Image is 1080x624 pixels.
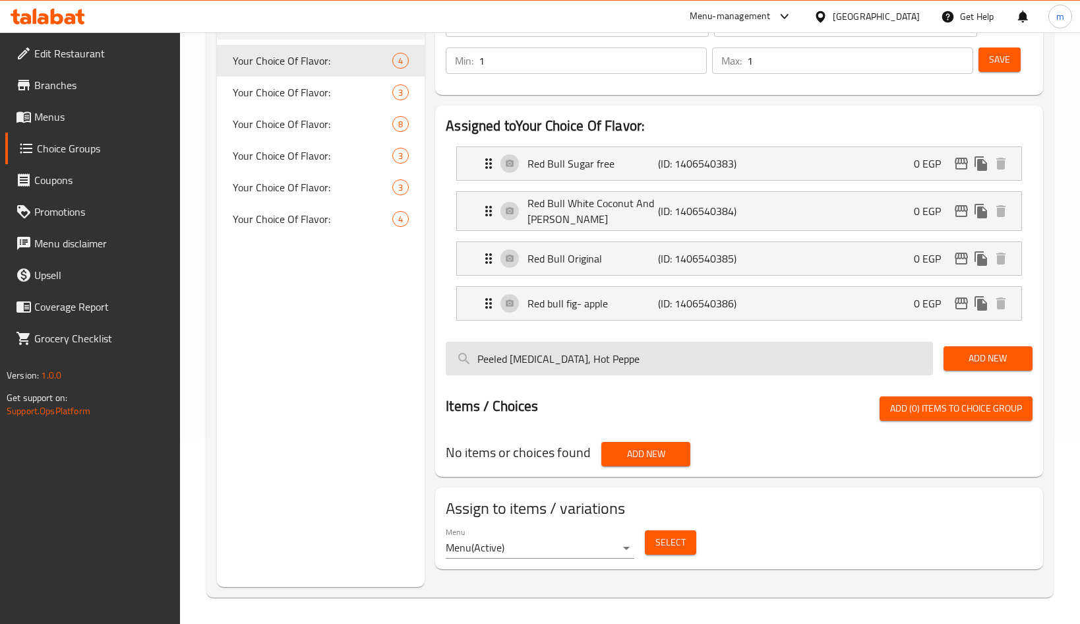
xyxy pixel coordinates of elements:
div: Choices [392,179,409,195]
a: Grocery Checklist [5,323,181,354]
a: Support.OpsPlatform [7,402,90,420]
p: (ID: 1406540386) [658,296,745,311]
span: Your Choice Of Flavor: [233,179,392,195]
a: Upsell [5,259,181,291]
a: Menu disclaimer [5,228,181,259]
button: edit [951,249,971,268]
p: 0 EGP [914,251,951,266]
span: Edit Restaurant [34,46,170,61]
p: Max: [721,53,742,69]
a: Branches [5,69,181,101]
button: edit [951,201,971,221]
span: Your Choice Of Flavor: [233,84,392,100]
button: delete [991,154,1011,173]
p: Red bull fig- apple [527,296,658,311]
a: Promotions [5,196,181,228]
span: Coverage Report [34,299,170,315]
button: duplicate [971,154,991,173]
span: Your Choice Of Flavor: [233,53,392,69]
p: Red Bull White Coconut And [PERSON_NAME] [527,195,658,227]
button: duplicate [971,201,991,221]
span: Add New [954,350,1022,367]
li: Expand [446,236,1033,281]
a: Choice Groups [5,133,181,164]
div: Expand [457,192,1021,230]
div: Choices [392,211,409,227]
h2: Assigned to Your Choice Of Flavor: [446,116,1033,136]
div: Choices [392,84,409,100]
label: Menu [446,528,465,536]
span: Your Choice Of Flavor: [233,116,392,132]
div: Expand [457,147,1021,180]
span: Get support on: [7,389,67,406]
button: Save [978,47,1021,72]
p: 0 EGP [914,203,951,219]
p: 0 EGP [914,296,951,311]
h2: Items / Choices [446,396,538,416]
span: 8 [393,118,408,131]
span: 4 [393,213,408,226]
span: Add New [612,446,680,462]
button: delete [991,249,1011,268]
li: Expand [446,186,1033,236]
button: delete [991,294,1011,313]
div: Your Choice Of Flavor:8 [217,108,425,140]
button: edit [951,294,971,313]
h3: No items or choices found [446,442,591,463]
span: Upsell [34,267,170,283]
p: Red Bull Sugar free [527,156,658,172]
span: Choice Groups [37,140,170,156]
button: edit [951,154,971,173]
div: Your Choice Of Flavor:4 [217,45,425,77]
span: Menu disclaimer [34,235,170,251]
span: Add (0) items to choice group [890,400,1022,417]
div: Choices [392,116,409,132]
span: Coupons [34,172,170,188]
h2: Assign to items / variations [446,498,1033,519]
button: Add New [944,346,1033,371]
span: Menus [34,109,170,125]
span: Branches [34,77,170,93]
p: (ID: 1406540384) [658,203,745,219]
p: (ID: 1406540383) [658,156,745,172]
a: Coupons [5,164,181,196]
button: duplicate [971,294,991,313]
button: Select [645,530,696,555]
div: Your Choice Of Flavor:3 [217,172,425,203]
button: duplicate [971,249,991,268]
div: Menu(Active) [446,538,634,559]
a: Edit Restaurant [5,38,181,69]
span: 1.0.0 [41,367,61,384]
span: 3 [393,181,408,194]
span: Version: [7,367,39,384]
div: Expand [457,242,1021,275]
a: Menus [5,101,181,133]
li: Expand [446,281,1033,326]
span: 3 [393,86,408,99]
p: Min: [455,53,473,69]
div: Menu-management [690,9,771,24]
div: Expand [457,287,1021,320]
span: Select [655,534,686,551]
input: search [446,342,933,375]
span: Your Choice Of Flavor: [233,211,392,227]
div: Your Choice Of Flavor:4 [217,203,425,235]
a: Coverage Report [5,291,181,323]
span: 4 [393,55,408,67]
span: m [1056,9,1064,24]
span: Promotions [34,204,170,220]
div: Your Choice Of Flavor:3 [217,77,425,108]
p: (ID: 1406540385) [658,251,745,266]
button: Add (0) items to choice group [880,396,1033,421]
button: delete [991,201,1011,221]
p: Red Bull Original [527,251,658,266]
span: Your Choice Of Flavor: [233,148,392,164]
button: Add New [601,442,690,466]
div: Your Choice Of Flavor:3 [217,140,425,172]
div: Choices [392,53,409,69]
span: Save [989,51,1010,68]
span: 3 [393,150,408,162]
li: Expand [446,141,1033,186]
div: [GEOGRAPHIC_DATA] [833,9,920,24]
span: Grocery Checklist [34,330,170,346]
